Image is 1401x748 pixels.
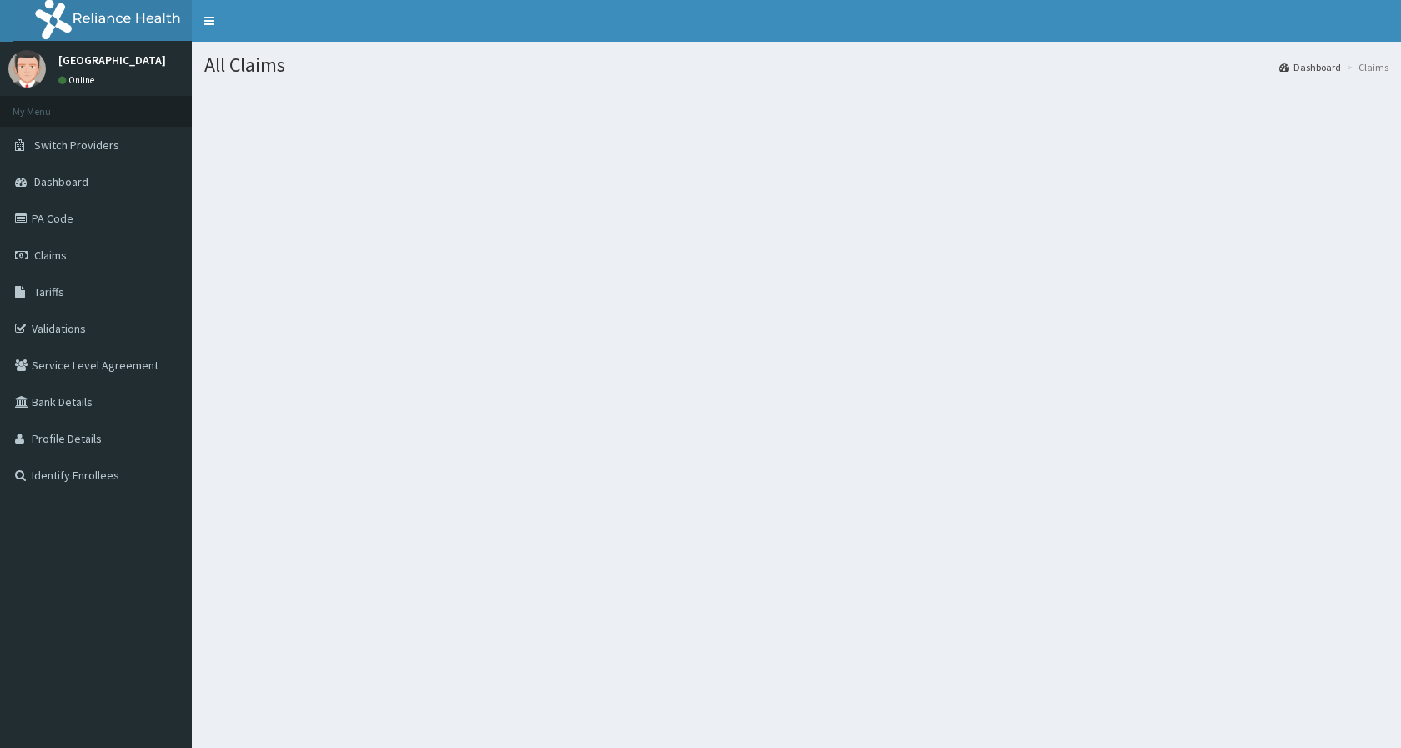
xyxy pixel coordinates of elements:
[58,74,98,86] a: Online
[204,54,1388,76] h1: All Claims
[34,248,67,263] span: Claims
[34,174,88,189] span: Dashboard
[34,138,119,153] span: Switch Providers
[1279,60,1341,74] a: Dashboard
[34,284,64,299] span: Tariffs
[58,54,166,66] p: [GEOGRAPHIC_DATA]
[1343,60,1388,74] li: Claims
[8,50,46,88] img: User Image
